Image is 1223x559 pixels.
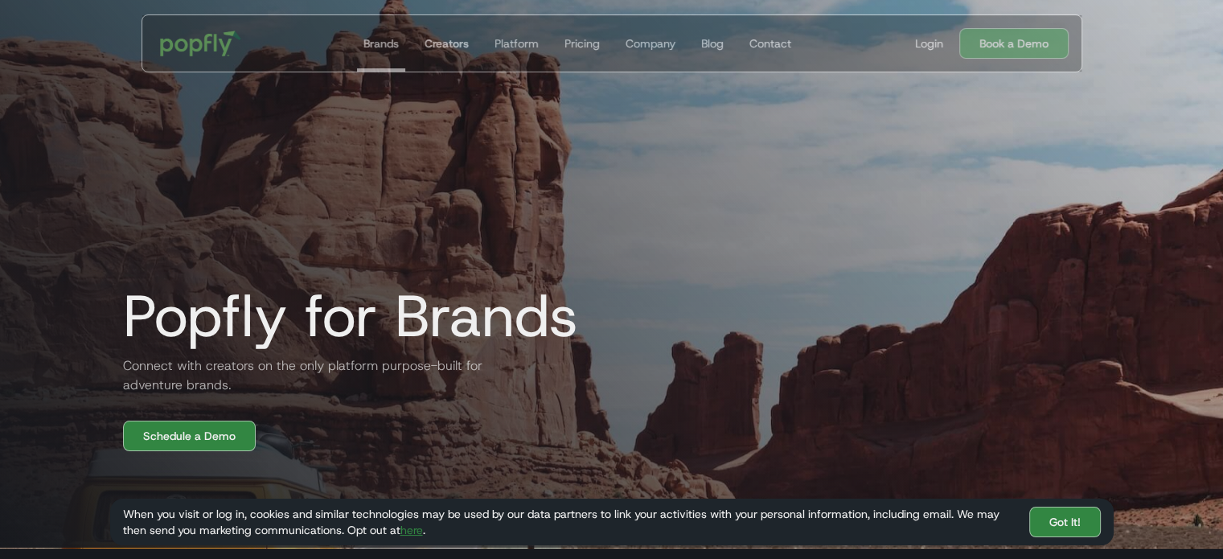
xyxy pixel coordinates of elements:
[915,35,943,51] div: Login
[487,15,544,72] a: Platform
[424,35,468,51] div: Creators
[618,15,681,72] a: Company
[356,15,404,72] a: Brands
[564,35,599,51] div: Pricing
[625,35,675,51] div: Company
[400,523,423,537] a: here
[417,15,474,72] a: Creators
[557,15,605,72] a: Pricing
[1029,507,1101,537] a: Got It!
[123,506,1016,538] div: When you visit or log in, cookies and similar technologies may be used by our data partners to li...
[149,19,252,68] a: home
[700,35,723,51] div: Blog
[694,15,729,72] a: Blog
[110,356,496,395] h2: Connect with creators on the only platform purpose-built for adventure brands.
[749,35,790,51] div: Contact
[909,35,950,51] a: Login
[494,35,538,51] div: Platform
[123,421,256,451] a: Schedule a Demo
[959,28,1069,59] a: Book a Demo
[110,284,578,348] h1: Popfly for Brands
[742,15,797,72] a: Contact
[363,35,398,51] div: Brands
